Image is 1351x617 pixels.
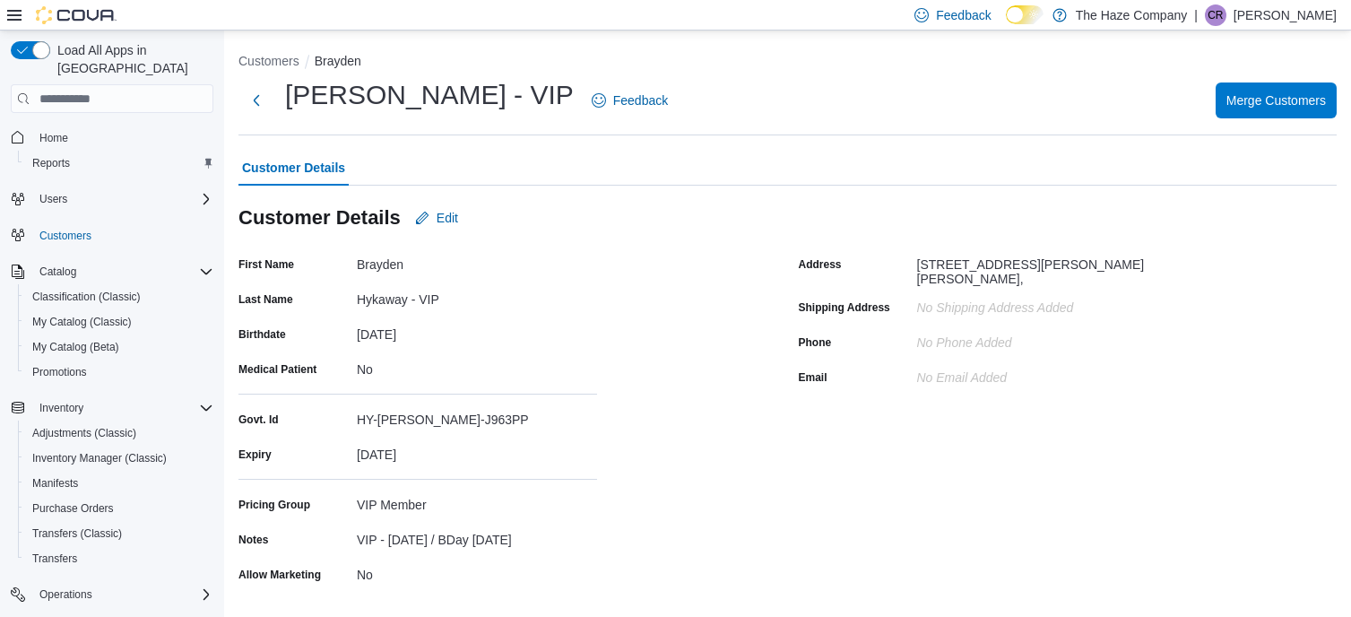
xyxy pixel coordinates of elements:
[25,336,126,358] a: My Catalog (Beta)
[238,498,310,512] label: Pricing Group
[238,52,1337,74] nav: An example of EuiBreadcrumbs
[799,300,890,315] label: Shipping Address
[25,152,77,174] a: Reports
[25,286,148,308] a: Classification (Classic)
[18,446,221,471] button: Inventory Manager (Classic)
[32,552,77,566] span: Transfers
[39,131,68,145] span: Home
[238,448,272,462] label: Expiry
[238,257,294,272] label: First Name
[357,250,597,272] div: Brayden
[238,568,321,582] label: Allow Marketing
[1208,4,1223,26] span: CR
[18,546,221,571] button: Transfers
[25,498,121,519] a: Purchase Orders
[18,335,221,360] button: My Catalog (Beta)
[242,150,345,186] span: Customer Details
[32,476,78,491] span: Manifests
[238,413,279,427] label: Govt. Id
[357,355,597,377] div: No
[357,561,597,582] div: No
[32,397,213,419] span: Inventory
[238,54,299,68] button: Customers
[799,370,827,385] label: Email
[4,395,221,421] button: Inventory
[32,340,119,354] span: My Catalog (Beta)
[25,548,213,569] span: Transfers
[32,188,213,210] span: Users
[39,192,67,206] span: Users
[4,259,221,284] button: Catalog
[1194,4,1198,26] p: |
[39,587,92,602] span: Operations
[238,533,268,547] label: Notes
[4,187,221,212] button: Users
[1076,4,1188,26] p: The Haze Company
[25,523,213,544] span: Transfers (Classic)
[32,126,213,148] span: Home
[32,225,99,247] a: Customers
[25,523,129,544] a: Transfers (Classic)
[408,200,465,236] button: Edit
[25,473,85,494] a: Manifests
[32,156,70,170] span: Reports
[25,422,143,444] a: Adjustments (Classic)
[39,265,76,279] span: Catalog
[36,6,117,24] img: Cova
[32,584,213,605] span: Operations
[18,421,221,446] button: Adjustments (Classic)
[18,284,221,309] button: Classification (Classic)
[32,426,136,440] span: Adjustments (Classic)
[32,224,213,247] span: Customers
[357,285,597,307] div: Hykaway - VIP
[799,335,832,350] label: Phone
[25,498,213,519] span: Purchase Orders
[18,521,221,546] button: Transfers (Classic)
[32,315,132,329] span: My Catalog (Classic)
[917,293,1157,315] div: No Shipping Address added
[25,473,213,494] span: Manifests
[39,401,83,415] span: Inventory
[39,229,91,243] span: Customers
[917,328,1012,350] div: No Phone added
[238,292,293,307] label: Last Name
[25,548,84,569] a: Transfers
[357,440,597,462] div: [DATE]
[917,363,1008,385] div: No Email added
[238,83,274,118] button: Next
[18,151,221,176] button: Reports
[25,448,174,469] a: Inventory Manager (Classic)
[1216,83,1337,118] button: Merge Customers
[357,526,597,547] div: VIP - [DATE] / BDay [DATE]
[32,451,167,465] span: Inventory Manager (Classic)
[25,422,213,444] span: Adjustments (Classic)
[1006,5,1044,24] input: Dark Mode
[25,336,213,358] span: My Catalog (Beta)
[25,361,94,383] a: Promotions
[25,448,213,469] span: Inventory Manager (Classic)
[357,491,597,512] div: VIP Member
[799,257,842,272] label: Address
[32,584,100,605] button: Operations
[25,311,213,333] span: My Catalog (Classic)
[315,54,361,68] button: Brayden
[1226,91,1326,109] span: Merge Customers
[437,209,458,227] span: Edit
[32,290,141,304] span: Classification (Classic)
[1205,4,1226,26] div: Cindy Russell
[50,41,213,77] span: Load All Apps in [GEOGRAPHIC_DATA]
[357,320,597,342] div: [DATE]
[18,496,221,521] button: Purchase Orders
[238,327,286,342] label: Birthdate
[32,501,114,516] span: Purchase Orders
[4,124,221,150] button: Home
[25,361,213,383] span: Promotions
[18,309,221,335] button: My Catalog (Classic)
[25,286,213,308] span: Classification (Classic)
[18,360,221,385] button: Promotions
[32,127,75,149] a: Home
[32,188,74,210] button: Users
[238,207,401,229] h3: Customer Details
[238,362,316,377] label: Medical Patient
[32,365,87,379] span: Promotions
